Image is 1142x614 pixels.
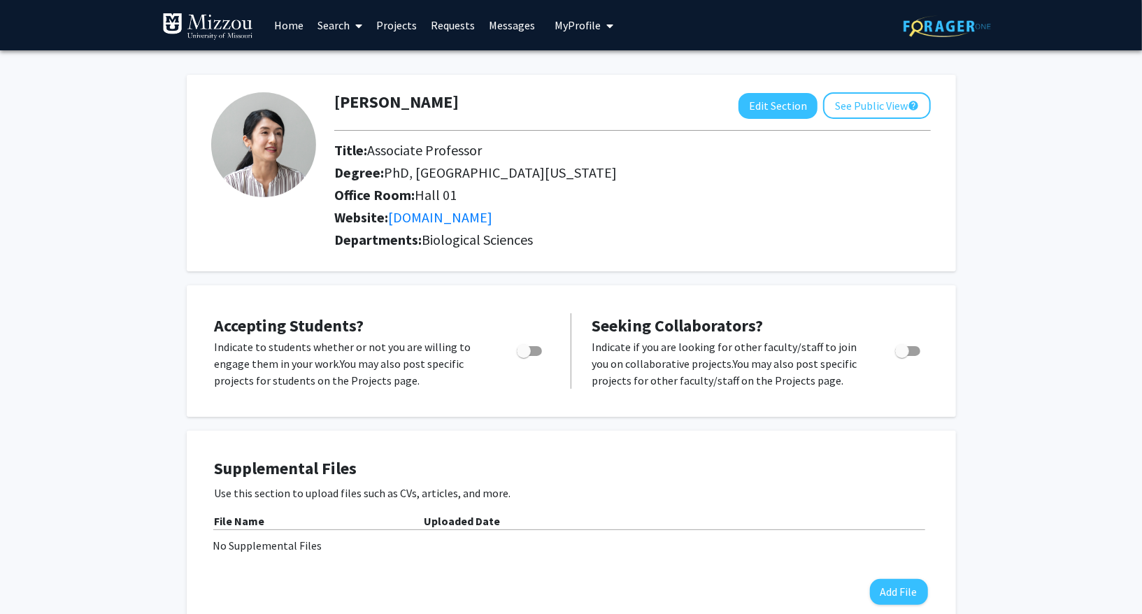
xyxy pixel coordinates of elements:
h2: Departments: [324,231,941,248]
img: Profile Picture [211,92,316,197]
b: Uploaded Date [424,514,501,528]
p: Use this section to upload files such as CVs, articles, and more. [215,485,928,501]
span: My Profile [555,18,601,32]
a: Messages [482,1,542,50]
span: Associate Professor [367,141,482,159]
img: ForagerOne Logo [904,15,991,37]
button: See Public View [823,92,931,119]
div: Toggle [890,338,928,359]
span: PhD, [GEOGRAPHIC_DATA][US_STATE] [384,164,617,181]
h2: Title: [334,142,931,159]
h4: Supplemental Files [215,459,928,479]
img: University of Missouri Logo [162,13,253,41]
a: Projects [369,1,424,50]
h1: [PERSON_NAME] [334,92,459,113]
h2: Office Room: [334,187,931,204]
a: Home [267,1,311,50]
button: Edit Section [738,93,818,119]
p: Indicate if you are looking for other faculty/staff to join you on collaborative projects. You ma... [592,338,869,389]
div: Toggle [511,338,550,359]
a: Requests [424,1,482,50]
mat-icon: help [908,97,919,114]
span: Accepting Students? [215,315,364,336]
a: Opens in a new tab [388,208,492,226]
button: Add File [870,579,928,605]
b: File Name [215,514,265,528]
p: Indicate to students whether or not you are willing to engage them in your work. You may also pos... [215,338,490,389]
span: Hall 01 [415,186,457,204]
h2: Degree: [334,164,931,181]
span: Seeking Collaborators? [592,315,764,336]
div: No Supplemental Files [213,537,929,554]
span: Biological Sciences [422,231,533,248]
a: Search [311,1,369,50]
h2: Website: [334,209,931,226]
iframe: Chat [10,551,59,604]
